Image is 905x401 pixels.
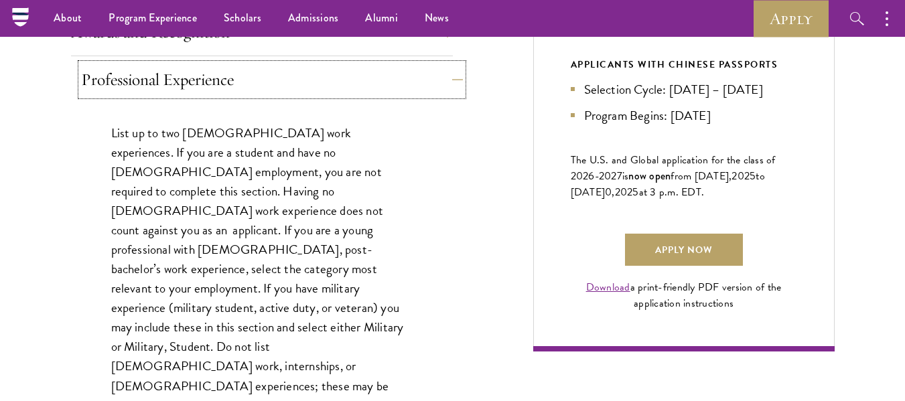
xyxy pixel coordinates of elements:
button: Professional Experience [81,64,463,96]
span: is [622,168,629,184]
a: Download [586,279,630,295]
span: 7 [617,168,622,184]
li: Selection Cycle: [DATE] – [DATE] [571,80,797,99]
span: , [612,184,614,200]
span: to [DATE] [571,168,765,200]
span: 5 [750,168,756,184]
span: 202 [732,168,750,184]
span: 0 [605,184,612,200]
span: 6 [588,168,594,184]
span: -202 [595,168,617,184]
span: 5 [632,184,638,200]
span: 202 [615,184,633,200]
span: now open [628,168,671,183]
div: a print-friendly PDF version of the application instructions [571,279,797,311]
span: from [DATE], [671,168,732,184]
a: Apply Now [625,234,743,266]
span: at 3 p.m. EDT. [639,184,705,200]
div: APPLICANTS WITH CHINESE PASSPORTS [571,56,797,73]
span: The U.S. and Global application for the class of 202 [571,152,776,184]
li: Program Begins: [DATE] [571,106,797,125]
